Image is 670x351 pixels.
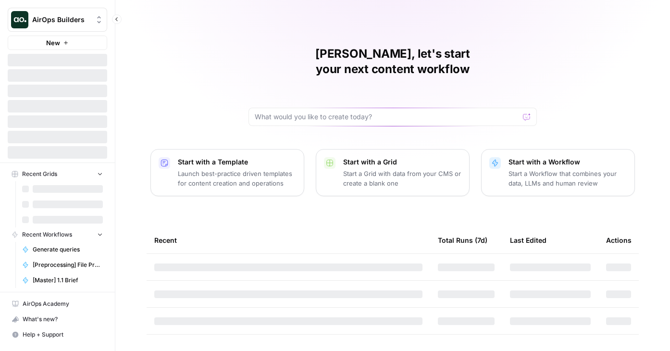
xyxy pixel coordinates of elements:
[248,46,537,77] h1: [PERSON_NAME], let's start your next content workflow
[509,169,627,188] p: Start a Workflow that combines your data, LLMs and human review
[8,327,107,342] button: Help + Support
[8,296,107,312] a: AirOps Academy
[343,169,461,188] p: Start a Grid with data from your CMS or create a blank one
[178,169,296,188] p: Launch best-practice driven templates for content creation and operations
[32,15,90,25] span: AirOps Builders
[8,8,107,32] button: Workspace: AirOps Builders
[33,261,103,269] span: [Preprocessing] File Preprocessing
[23,330,103,339] span: Help + Support
[8,167,107,181] button: Recent Grids
[22,170,57,178] span: Recent Grids
[8,312,107,327] button: What's new?
[438,227,487,253] div: Total Runs (7d)
[316,149,470,196] button: Start with a GridStart a Grid with data from your CMS or create a blank one
[8,312,107,326] div: What's new?
[11,11,28,28] img: AirOps Builders Logo
[18,273,107,288] a: [Master] 1.1 Brief
[18,257,107,273] a: [Preprocessing] File Preprocessing
[255,112,519,122] input: What would you like to create today?
[46,38,60,48] span: New
[8,36,107,50] button: New
[33,276,103,285] span: [Master] 1.1 Brief
[22,230,72,239] span: Recent Workflows
[509,157,627,167] p: Start with a Workflow
[178,157,296,167] p: Start with a Template
[33,245,103,254] span: Generate queries
[150,149,304,196] button: Start with a TemplateLaunch best-practice driven templates for content creation and operations
[481,149,635,196] button: Start with a WorkflowStart a Workflow that combines your data, LLMs and human review
[510,227,546,253] div: Last Edited
[18,242,107,257] a: Generate queries
[343,157,461,167] p: Start with a Grid
[606,227,632,253] div: Actions
[154,227,422,253] div: Recent
[8,227,107,242] button: Recent Workflows
[23,300,103,308] span: AirOps Academy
